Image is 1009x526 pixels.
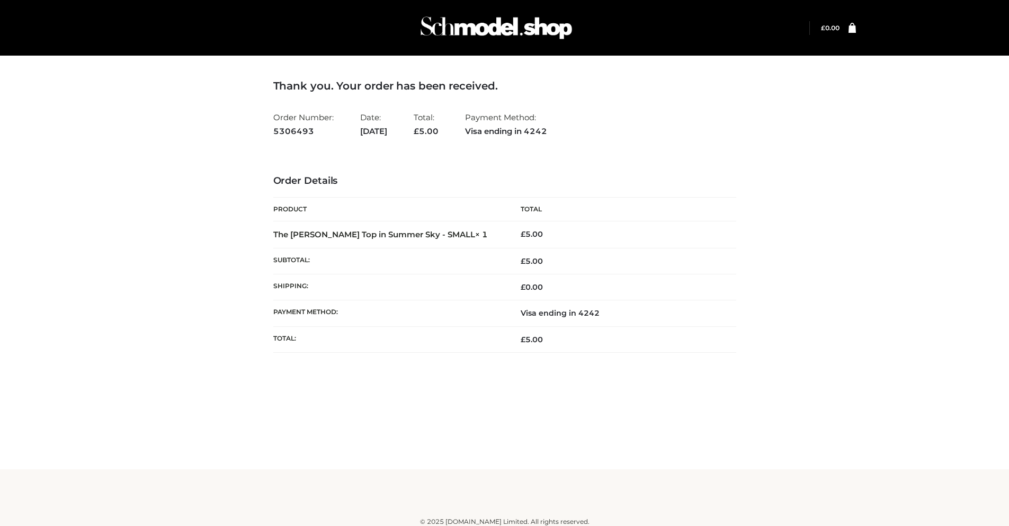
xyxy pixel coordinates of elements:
[273,229,488,239] strong: The [PERSON_NAME] Top in Summer Sky - SMALL
[521,335,543,344] span: 5.00
[821,24,840,32] a: £0.00
[521,229,525,239] span: £
[465,124,547,138] strong: Visa ending in 4242
[273,108,334,140] li: Order Number:
[414,108,439,140] li: Total:
[505,198,736,221] th: Total
[821,24,840,32] bdi: 0.00
[414,126,419,136] span: £
[521,282,525,292] span: £
[273,198,505,221] th: Product
[521,256,525,266] span: £
[273,326,505,352] th: Total:
[273,248,505,274] th: Subtotal:
[521,282,543,292] bdi: 0.00
[521,256,543,266] span: 5.00
[505,300,736,326] td: Visa ending in 4242
[417,7,576,49] img: Schmodel Admin 964
[273,124,334,138] strong: 5306493
[273,300,505,326] th: Payment method:
[521,229,543,239] bdi: 5.00
[273,79,736,92] h3: Thank you. Your order has been received.
[475,229,488,239] strong: × 1
[465,108,547,140] li: Payment Method:
[414,126,439,136] span: 5.00
[360,124,387,138] strong: [DATE]
[821,24,825,32] span: £
[360,108,387,140] li: Date:
[273,175,736,187] h3: Order Details
[521,335,525,344] span: £
[273,274,505,300] th: Shipping:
